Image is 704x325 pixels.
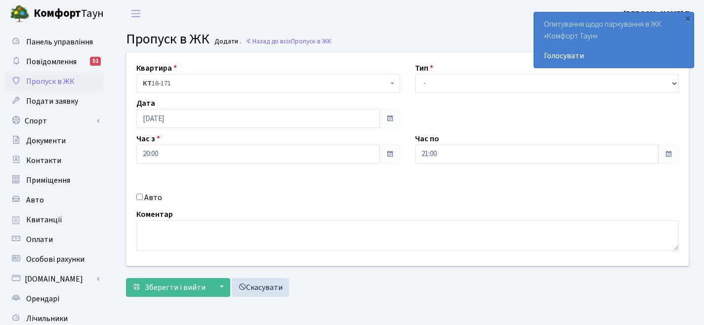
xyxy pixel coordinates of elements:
span: Квитанції [26,214,62,225]
div: Опитування щодо паркування в ЖК «Комфорт Таун» [534,12,694,68]
span: Повідомлення [26,56,77,67]
button: Зберегти і вийти [126,278,212,297]
a: Контакти [5,151,104,170]
label: Авто [144,192,162,203]
span: Подати заявку [26,96,78,107]
label: Тип [415,62,433,74]
a: Оплати [5,230,104,249]
label: Час по [415,133,439,145]
span: Орендарі [26,293,59,304]
span: Особові рахунки [26,254,84,265]
a: Пропуск в ЖК [5,72,104,91]
a: [PERSON_NAME] П. [623,8,692,20]
span: Лічильники [26,313,68,324]
a: Повідомлення51 [5,52,104,72]
a: Документи [5,131,104,151]
a: Голосувати [544,50,684,62]
span: Контакти [26,155,61,166]
span: Панель управління [26,37,93,47]
span: Приміщення [26,175,70,186]
span: <b>КТ</b>&nbsp;&nbsp;&nbsp;&nbsp;16-171 [143,79,388,88]
a: Подати заявку [5,91,104,111]
img: logo.png [10,4,30,24]
div: × [683,13,693,23]
a: Назад до всіхПропуск в ЖК [246,37,331,46]
span: Зберегти і вийти [145,282,206,293]
span: Авто [26,195,44,205]
span: Таун [34,5,104,22]
label: Дата [136,97,155,109]
a: Квитанції [5,210,104,230]
div: 51 [90,57,101,66]
b: КТ [143,79,152,88]
span: Оплати [26,234,53,245]
b: [PERSON_NAME] П. [623,8,692,19]
a: Авто [5,190,104,210]
a: Панель управління [5,32,104,52]
a: Особові рахунки [5,249,104,269]
b: Комфорт [34,5,81,21]
span: Пропуск в ЖК [291,37,331,46]
label: Коментар [136,208,173,220]
span: Документи [26,135,66,146]
button: Переключити навігацію [124,5,148,22]
span: <b>КТ</b>&nbsp;&nbsp;&nbsp;&nbsp;16-171 [136,74,400,93]
span: Пропуск в ЖК [126,29,209,49]
small: Додати . [212,38,241,46]
a: Спорт [5,111,104,131]
label: Квартира [136,62,177,74]
a: Орендарі [5,289,104,309]
span: Пропуск в ЖК [26,76,75,87]
label: Час з [136,133,160,145]
a: Скасувати [232,278,289,297]
a: Приміщення [5,170,104,190]
a: [DOMAIN_NAME] [5,269,104,289]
